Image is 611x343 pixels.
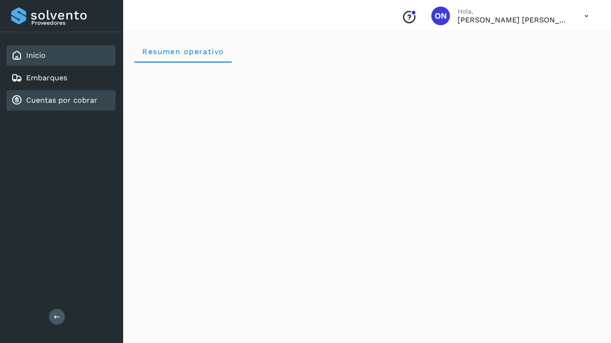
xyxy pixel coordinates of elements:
span: Resumen operativo [142,47,224,56]
a: Cuentas por cobrar [26,96,97,105]
a: Embarques [26,73,67,82]
a: Inicio [26,51,46,60]
p: Hola, [458,7,569,15]
div: Cuentas por cobrar [7,90,116,111]
div: Inicio [7,45,116,66]
p: Proveedores [31,20,112,26]
div: Embarques [7,68,116,88]
p: OMAR NOE MARTINEZ RUBIO [458,15,569,24]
